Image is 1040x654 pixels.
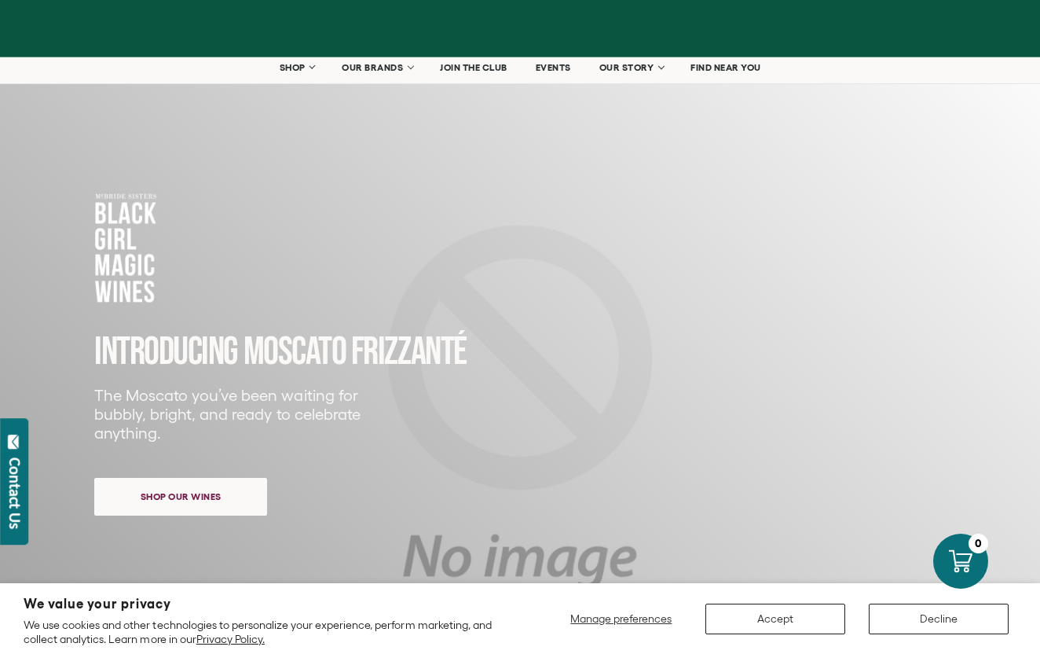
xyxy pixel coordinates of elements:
span: Manage preferences [570,612,672,625]
h2: We value your privacy [24,597,511,611]
span: SHOP [279,62,306,73]
button: Decline [869,604,1009,634]
span: FRIZZANTé [351,329,467,376]
p: The Moscato you’ve been waiting for bubbly, bright, and ready to celebrate anything. [94,386,371,443]
div: 0 [969,534,988,553]
span: MOSCATO [244,329,346,376]
span: JOIN THE CLUB [440,62,507,73]
button: Manage preferences [561,604,682,634]
div: Contact Us [7,457,23,529]
span: OUR BRANDS [342,62,403,73]
span: INTRODUCING [94,329,238,376]
p: We use cookies and other technologies to personalize your experience, perform marketing, and coll... [24,618,511,646]
span: OUR STORY [599,62,654,73]
a: OUR STORY [589,52,673,83]
a: EVENTS [525,52,581,83]
span: EVENTS [536,62,571,73]
a: SHOP [269,52,324,83]
a: OUR BRANDS [331,52,422,83]
span: Shop our wines [113,481,249,512]
span: FIND NEAR YOU [690,62,761,73]
button: Accept [705,604,845,634]
a: JOIN THE CLUB [430,52,518,83]
a: FIND NEAR YOU [680,52,771,83]
a: Privacy Policy. [196,633,265,645]
a: Shop our wines [94,478,267,516]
